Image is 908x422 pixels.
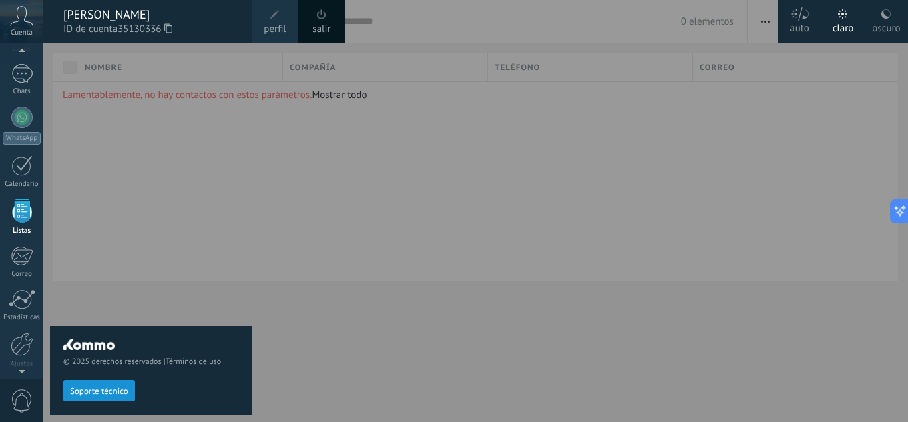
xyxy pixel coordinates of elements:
div: oscuro [872,9,900,43]
div: claro [833,9,854,43]
div: WhatsApp [3,132,41,145]
button: Soporte técnico [63,380,135,401]
div: Calendario [3,180,41,189]
span: 35130336 [118,22,172,37]
span: Soporte técnico [70,387,128,396]
span: Cuenta [11,29,33,37]
div: auto [790,9,809,43]
div: Listas [3,227,41,235]
span: perfil [264,22,286,37]
a: salir [312,22,330,37]
span: © 2025 derechos reservados | [63,357,238,367]
div: Correo [3,270,41,279]
div: Chats [3,87,41,96]
a: Términos de uso [166,357,221,367]
span: ID de cuenta [63,22,238,37]
div: Estadísticas [3,313,41,322]
div: [PERSON_NAME] [63,7,238,22]
a: Soporte técnico [63,385,135,395]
